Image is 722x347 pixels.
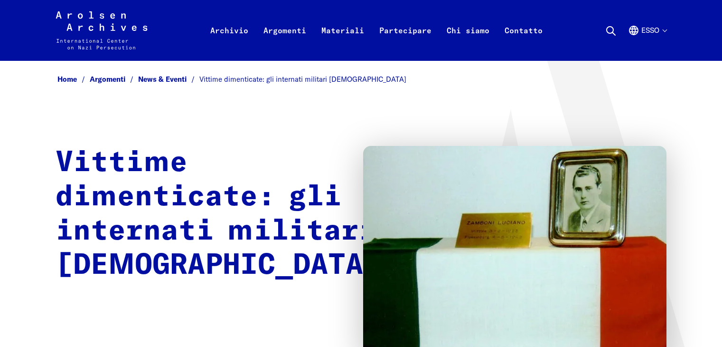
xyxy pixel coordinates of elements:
[439,23,497,61] a: Chi siamo
[321,26,364,35] font: Materiali
[641,26,659,35] font: esso
[372,23,439,61] a: Partecipare
[203,23,256,61] a: Archivio
[379,26,431,35] font: Partecipare
[628,25,666,59] button: Inglese, selezione della lingua
[447,26,489,35] font: Chi siamo
[56,149,381,280] font: Vittime dimenticate: gli internati militari [DEMOGRAPHIC_DATA]
[314,23,372,61] a: Materiali
[505,26,543,35] font: Contatto
[90,75,125,84] font: Argomenti
[138,75,199,84] a: News & Eventi
[256,23,314,61] a: Argomenti
[199,75,406,84] font: Vittime dimenticate: gli internati militari [DEMOGRAPHIC_DATA]
[203,11,550,49] nav: Primario
[497,23,550,61] a: Contatto
[138,75,187,84] font: News & Eventi
[90,75,138,84] a: Argomenti
[210,26,248,35] font: Archivio
[57,75,90,84] a: Home
[263,26,306,35] font: Argomenti
[56,72,667,87] nav: Briciole di pane
[57,75,77,84] font: Home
